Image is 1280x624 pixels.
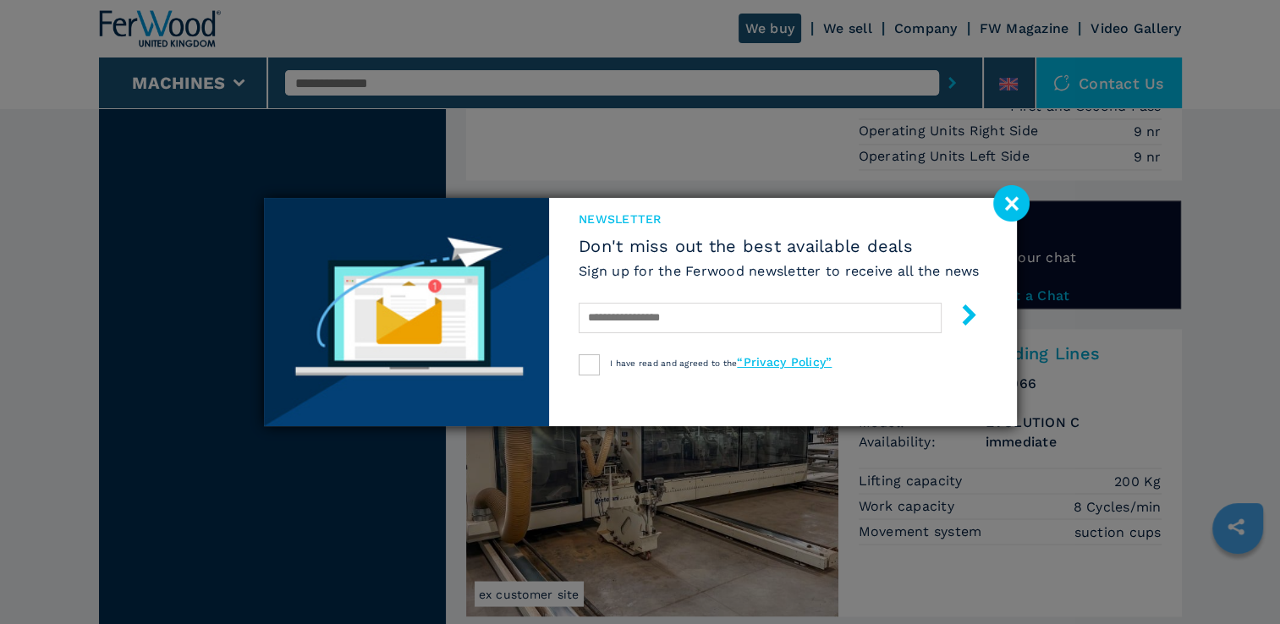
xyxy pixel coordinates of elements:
a: “Privacy Policy” [737,355,832,369]
button: submit-button [942,298,980,337]
span: I have read and agreed to the [610,359,832,368]
span: Don't miss out the best available deals [579,236,980,256]
img: Newsletter image [264,198,550,426]
span: newsletter [579,211,980,227]
h6: Sign up for the Ferwood newsletter to receive all the news [579,261,980,281]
